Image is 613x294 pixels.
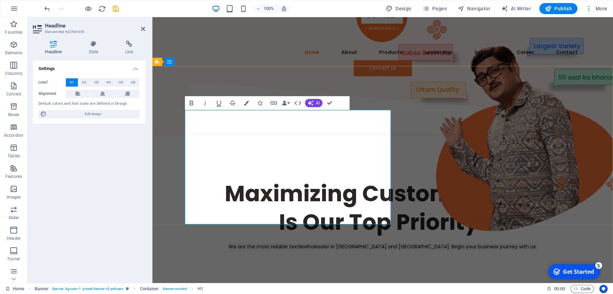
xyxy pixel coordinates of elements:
h6: 100% [263,4,274,13]
span: AI Writer [501,5,531,12]
span: Click to select. Double-click to edit [198,285,203,293]
span: Publish [545,5,572,12]
p: Columns [5,71,22,76]
p: Boxes [8,112,20,117]
button: Pages [420,3,449,14]
h4: Style [77,41,113,55]
p: Images [7,194,21,200]
button: Design [383,3,414,14]
button: AI [305,99,322,107]
button: Confirm (Ctrl+⏎) [323,96,336,110]
span: Click to select. Double-click to edit [140,285,159,293]
i: Reload page [98,5,106,13]
h3: Element #ed-622406955 [45,29,131,35]
div: Design (Ctrl+Alt+Y) [383,3,414,14]
span: H1 [70,78,74,87]
button: undo [43,4,51,13]
button: H3 [91,78,103,87]
h6: Session time [547,285,565,293]
button: Navigator [455,3,493,14]
span: More [586,5,607,12]
p: Tables [8,153,20,159]
h4: Headline [33,41,77,55]
button: AI Writer [498,3,534,14]
span: . banner .bg-user-1 .preset-banner-v3-pet-care [51,285,123,293]
i: On resize automatically adjust zoom level to fit chosen device. [281,5,287,12]
span: H2 [82,78,86,87]
button: Edit design [38,110,140,118]
span: : [559,286,560,291]
i: Save (Ctrl+S) [112,5,120,13]
button: Click here to leave preview mode and continue editing [84,4,92,13]
label: Level [38,78,66,87]
i: Undo: Move elements (Ctrl+Z) [43,5,51,13]
span: Click to select. Double-click to edit [35,285,49,293]
h4: Settings [33,60,145,73]
p: Footer [8,256,20,262]
p: Favorites [5,30,22,35]
span: Edit design [49,110,138,118]
nav: breadcrumb [35,285,203,293]
button: Publish [539,3,577,14]
button: H1 [66,78,78,87]
button: Bold (Ctrl+B) [185,96,198,110]
p: Accordion [4,133,23,138]
h2: Headline [45,23,145,29]
button: Usercentrics [599,285,608,293]
p: Features [5,174,22,179]
button: Icons [254,96,267,110]
label: Alignment [38,90,66,98]
h1: Maximizing Customer Profit Is Our Top Priority! [33,162,428,219]
span: Code [574,285,591,293]
span: H3 [94,78,99,87]
p: Content [6,91,21,97]
div: 5 [51,1,58,8]
span: H5 [119,78,123,87]
button: More [583,3,610,14]
button: reload [98,4,106,13]
span: Pages [422,5,446,12]
button: Data Bindings [281,96,291,110]
p: Elements [5,50,23,56]
button: H6 [127,78,139,87]
button: H2 [78,78,90,87]
button: Code [570,285,594,293]
span: Navigator [458,5,490,12]
span: H6 [131,78,135,87]
span: H4 [106,78,111,87]
span: 00 00 [554,285,565,293]
button: Strikethrough [226,96,239,110]
button: save [111,4,120,13]
a: Click to cancel selection. Double-click to open Pages [5,285,24,293]
div: Default colors and font sizes are defined in Design. [38,101,140,107]
span: Design [386,5,412,12]
div: Get Started [19,7,50,14]
button: Link [267,96,280,110]
button: H4 [103,78,115,87]
p: Slider [9,215,19,220]
p: Header [7,236,21,241]
button: Colors [240,96,253,110]
h4: Link [113,41,145,55]
div: Get Started 5 items remaining, 0% complete [4,3,56,18]
button: 100% [253,4,277,13]
button: H5 [115,78,127,87]
span: . banner-content [162,285,187,293]
button: Italic (Ctrl+I) [199,96,212,110]
i: This element is a customizable preset [126,287,129,291]
span: AI [316,101,320,105]
button: HTML [291,96,304,110]
button: Underline (Ctrl+U) [212,96,225,110]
